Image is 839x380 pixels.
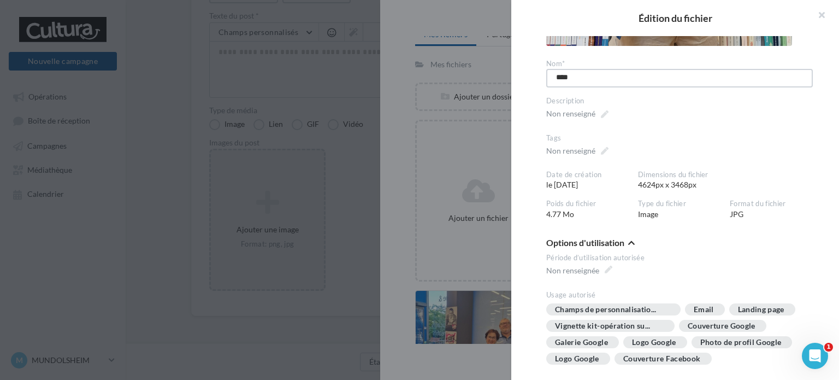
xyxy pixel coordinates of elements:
div: Non renseigné [546,145,595,156]
div: Poids du fichier [546,199,629,209]
span: Non renseignée [546,263,612,278]
div: Date de création [546,170,629,180]
span: Vignette kit-opération su... [555,322,664,330]
h2: Édition du fichier [529,13,822,23]
button: Options d'utilisation [546,237,635,250]
div: Galerie Google [555,338,608,347]
div: Landing page [738,306,784,314]
div: Couverture Facebook [623,355,701,363]
div: Tags [546,133,813,143]
div: Email [694,306,714,314]
div: Couverture Google [688,322,755,330]
div: Description [546,96,813,106]
div: Format du fichier [730,199,813,209]
div: Usage autorisé [546,290,813,300]
div: Dimensions du fichier [638,170,813,180]
div: Photo de profil Google [700,338,782,347]
div: le [DATE] [546,170,638,191]
div: Logo Google [555,355,599,363]
div: JPG [730,199,822,220]
div: Image [638,199,730,220]
div: Période d’utilisation autorisée [546,253,813,263]
div: 4624px x 3468px [638,170,822,191]
div: 4.77 Mo [546,199,638,220]
span: Champs de personnalisatio... [555,306,670,313]
div: Type du fichier [638,199,721,209]
span: Non renseigné [546,106,608,121]
span: 1 [824,343,833,352]
iframe: Intercom live chat [802,343,828,369]
span: Options d'utilisation [546,238,624,247]
div: Logo Google [632,338,676,347]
